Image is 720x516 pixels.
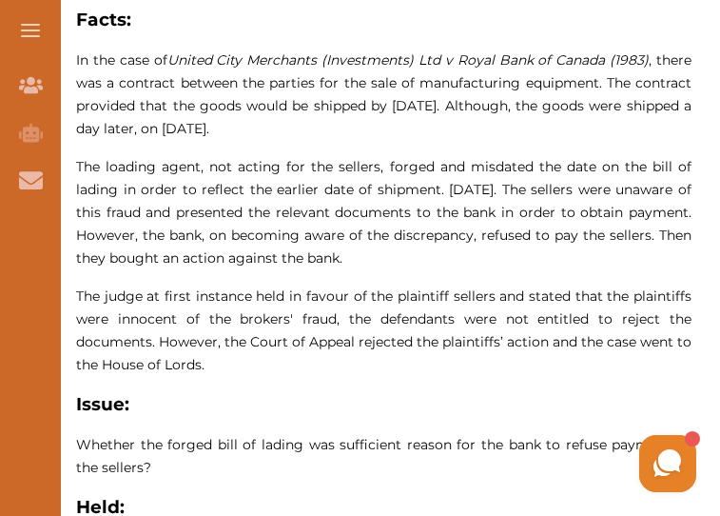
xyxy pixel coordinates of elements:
strong: Issue: [76,393,129,415]
span: The judge at first instance held in favour of the plaintiff sellers and stated that the plaintiff... [76,288,691,373]
span: In the case of , there was a contract between the parties for the sale of manufacturing equipment... [76,51,691,137]
span: The loading agent, not acting for the sellers, forged and misdated the date on the bill of lading... [76,158,691,267]
strong: Facts: [76,9,131,30]
span: Whether the forged bill of lading was sufficient reason for the bank to refuse payment to the sel... [76,436,691,476]
iframe: HelpCrunch [263,430,701,497]
span: United City Merchants (Investments) Ltd v Royal Bank of Canada (1983) [167,51,650,69]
